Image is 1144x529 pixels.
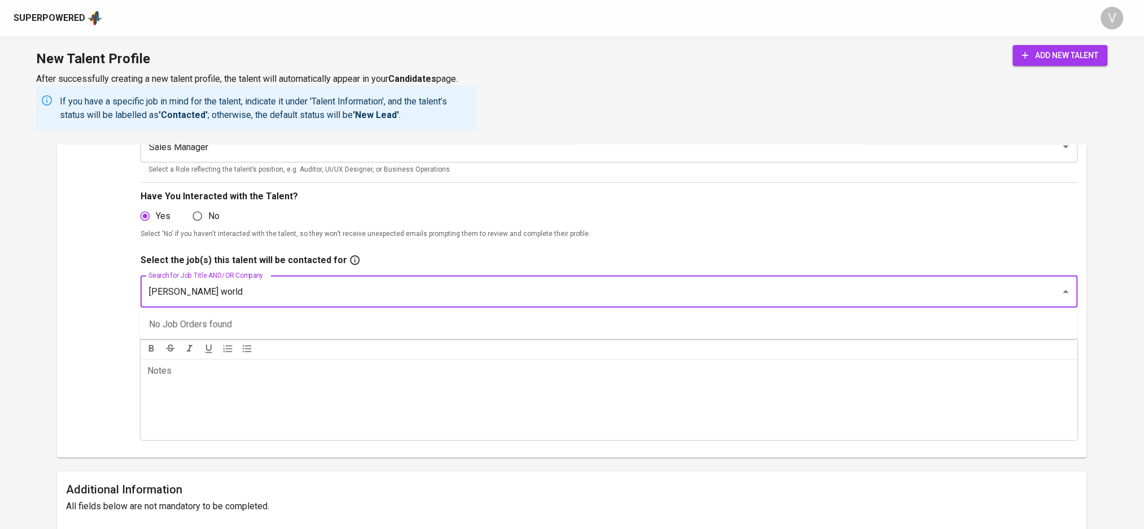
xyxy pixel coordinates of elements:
[1022,49,1099,63] span: add new talent
[36,45,476,72] h1: New Talent Profile
[349,255,361,266] svg: If you have a specific job in mind for the talent, indicate it here. This will change the talent'...
[14,12,85,25] div: Superpowered
[141,253,347,267] p: Select the job(s) this talent will be contacted for
[353,110,399,120] b: 'New Lead'
[141,229,1077,240] p: Select 'No' if you haven't interacted with the talent, so they won’t receive unexpected emails pr...
[147,364,172,445] div: Notes
[156,209,170,223] span: Yes
[36,72,476,86] p: After successfully creating a new talent profile, the talent will automatically appear in your page.
[148,164,1070,176] p: Select a Role reflecting the talent’s position, e.g. Auditor, UI/UX Designer, or Business Operati...
[1013,45,1108,66] button: add new talent
[60,95,472,122] p: If you have a specific job in mind for the talent, indicate it under 'Talent Information', and th...
[1101,7,1124,29] div: V
[87,10,103,27] img: app logo
[66,499,1077,514] h6: All fields below are not mandatory to be completed.
[140,310,1077,339] div: No Job Orders found
[388,73,436,84] b: Candidates
[141,190,1077,203] p: Have You Interacted with the Talent?
[159,110,208,120] b: 'Contacted'
[14,10,103,27] a: Superpoweredapp logo
[1058,139,1074,155] button: Open
[1013,45,1108,66] div: Almost there! Once you've completed all the fields marked with * under 'Talent Information', you'...
[208,209,220,223] span: No
[66,480,1077,499] h6: Additional Information
[1058,284,1074,300] button: Close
